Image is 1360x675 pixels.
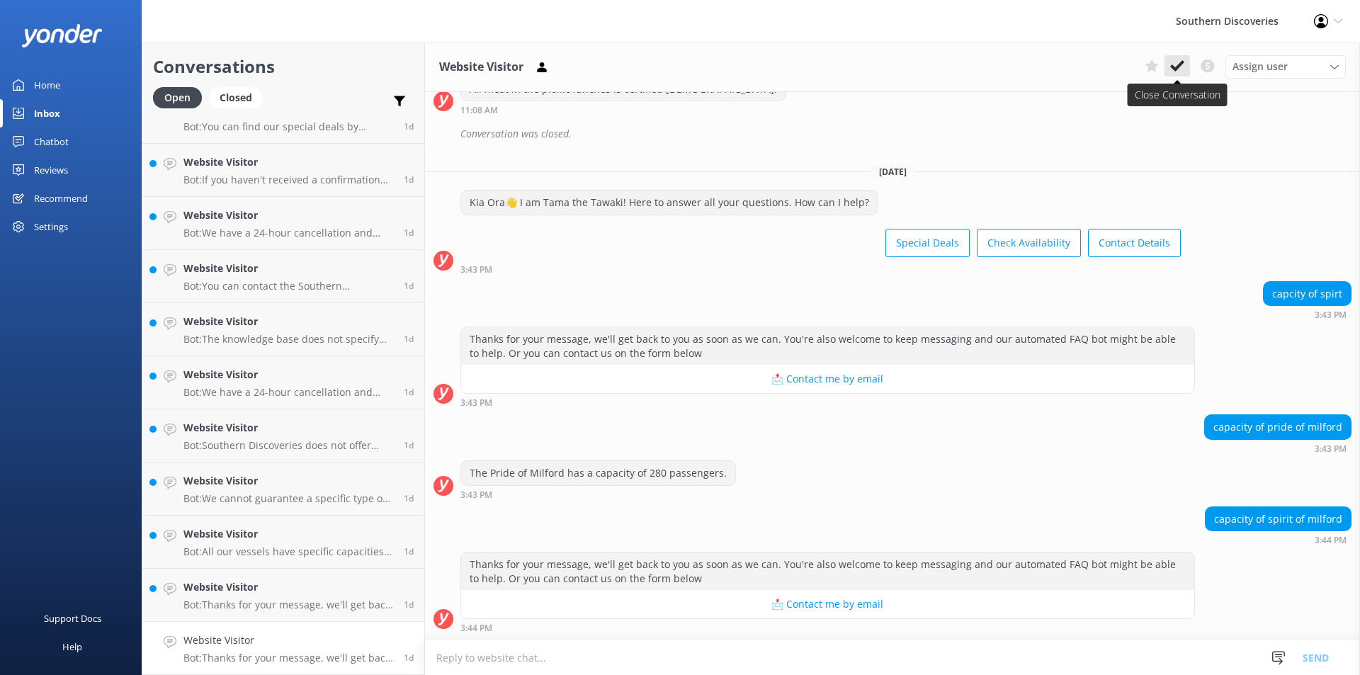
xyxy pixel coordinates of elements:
[871,166,915,178] span: [DATE]
[1205,535,1351,545] div: Oct 09 2025 03:44pm (UTC +13:00) Pacific/Auckland
[62,633,82,661] div: Help
[1204,443,1351,453] div: Oct 09 2025 03:43pm (UTC +13:00) Pacific/Auckland
[404,439,414,451] span: Oct 09 2025 07:48pm (UTC +13:00) Pacific/Auckland
[461,365,1194,393] button: 📩 Contact me by email
[460,397,1195,407] div: Oct 09 2025 03:43pm (UTC +13:00) Pacific/Auckland
[142,250,424,303] a: Website VisitorBot:You can contact the Southern Discoveries team by phone at [PHONE_NUMBER] withi...
[404,652,414,664] span: Oct 09 2025 03:44pm (UTC +13:00) Pacific/Auckland
[183,652,393,664] p: Bot: Thanks for your message, we'll get back to you as soon as we can. You're also welcome to kee...
[183,314,393,329] h4: Website Visitor
[142,91,424,144] a: Website VisitorBot:You can find our special deals by visiting [URL][DOMAIN_NAME].1d
[142,516,424,569] a: Website VisitorBot:All our vessels have specific capacities that we adhere to for safety and comf...
[461,461,735,485] div: The Pride of Milford has a capacity of 280 passengers.
[44,604,101,633] div: Support Docs
[183,633,393,648] h4: Website Visitor
[183,492,393,505] p: Bot: We cannot guarantee a specific type of vessel for any given departure, as this may change ba...
[183,174,393,186] p: Bot: If you haven't received a confirmation email and encountered an error page, please contact o...
[142,144,424,197] a: Website VisitorBot:If you haven't received a confirmation email and encountered an error page, pl...
[404,120,414,132] span: Oct 10 2025 12:16am (UTC +13:00) Pacific/Auckland
[404,386,414,398] span: Oct 09 2025 10:13pm (UTC +13:00) Pacific/Auckland
[404,227,414,239] span: Oct 09 2025 11:55pm (UTC +13:00) Pacific/Auckland
[404,599,414,611] span: Oct 09 2025 04:05pm (UTC +13:00) Pacific/Auckland
[183,473,393,489] h4: Website Visitor
[461,191,878,215] div: Kia Ora👋 I am Tama the Tawaki! Here to answer all your questions. How can I help?
[34,156,68,184] div: Reviews
[142,303,424,356] a: Website VisitorBot:The knowledge base does not specify the time periods during which you can call...
[183,386,393,399] p: Bot: We have a 24-hour cancellation and amendment policy. If you notify us more than 24 hours bef...
[183,261,393,276] h4: Website Visitor
[153,89,209,105] a: Open
[460,623,1195,633] div: Oct 09 2025 03:44pm (UTC +13:00) Pacific/Auckland
[1225,55,1346,78] div: Assign User
[1206,507,1351,531] div: capacity of spirit of milford
[183,439,393,452] p: Bot: Southern Discoveries does not offer customer parking at our [GEOGRAPHIC_DATA] or [GEOGRAPHIC...
[461,327,1194,365] div: Thanks for your message, we'll get back to you as soon as we can. You're also welcome to keep mes...
[34,127,69,156] div: Chatbot
[1315,445,1347,453] strong: 3:43 PM
[183,367,393,382] h4: Website Visitor
[153,53,414,80] h2: Conversations
[1232,59,1288,74] span: Assign user
[209,87,263,108] div: Closed
[461,590,1194,618] button: 📩 Contact me by email
[183,333,393,346] p: Bot: The knowledge base does not specify the time periods during which you can call the number. Y...
[439,58,523,76] h3: Website Visitor
[209,89,270,105] a: Closed
[34,71,60,99] div: Home
[404,492,414,504] span: Oct 09 2025 06:18pm (UTC +13:00) Pacific/Auckland
[142,463,424,516] a: Website VisitorBot:We cannot guarantee a specific type of vessel for any given departure, as this...
[183,526,393,542] h4: Website Visitor
[183,208,393,223] h4: Website Visitor
[183,154,393,170] h4: Website Visitor
[461,552,1194,590] div: Thanks for your message, we'll get back to you as soon as we can. You're also welcome to keep mes...
[142,409,424,463] a: Website VisitorBot:Southern Discoveries does not offer customer parking at our [GEOGRAPHIC_DATA] ...
[183,599,393,611] p: Bot: Thanks for your message, we'll get back to you as soon as we can. You're also welcome to kee...
[460,399,492,407] strong: 3:43 PM
[1263,310,1351,319] div: Oct 09 2025 03:43pm (UTC +13:00) Pacific/Auckland
[1315,311,1347,319] strong: 3:43 PM
[183,420,393,436] h4: Website Visitor
[460,105,786,115] div: Sep 25 2025 11:08am (UTC +13:00) Pacific/Auckland
[404,280,414,292] span: Oct 09 2025 11:37pm (UTC +13:00) Pacific/Auckland
[1205,415,1351,439] div: capacity of pride of milford
[404,174,414,186] span: Oct 09 2025 11:59pm (UTC +13:00) Pacific/Auckland
[460,491,492,499] strong: 3:43 PM
[460,106,498,115] strong: 11:08 AM
[21,24,103,47] img: yonder-white-logo.png
[885,229,970,257] button: Special Deals
[142,569,424,622] a: Website VisitorBot:Thanks for your message, we'll get back to you as soon as we can. You're also ...
[977,229,1081,257] button: Check Availability
[183,280,393,293] p: Bot: You can contact the Southern Discoveries team by phone at [PHONE_NUMBER] within [GEOGRAPHIC_...
[460,266,492,274] strong: 3:43 PM
[460,489,736,499] div: Oct 09 2025 03:43pm (UTC +13:00) Pacific/Auckland
[1315,536,1347,545] strong: 3:44 PM
[34,99,60,127] div: Inbox
[460,624,492,633] strong: 3:44 PM
[142,356,424,409] a: Website VisitorBot:We have a 24-hour cancellation and amendment policy. If you notify us more tha...
[34,212,68,241] div: Settings
[183,120,393,133] p: Bot: You can find our special deals by visiting [URL][DOMAIN_NAME].
[1264,282,1351,306] div: capcity of spirt
[1088,229,1181,257] button: Contact Details
[153,87,202,108] div: Open
[404,333,414,345] span: Oct 09 2025 10:47pm (UTC +13:00) Pacific/Auckland
[460,122,1351,146] div: Conversation was closed.
[433,122,1351,146] div: 2025-09-25T00:35:34.563
[142,622,424,675] a: Website VisitorBot:Thanks for your message, we'll get back to you as soon as we can. You're also ...
[404,545,414,557] span: Oct 09 2025 06:11pm (UTC +13:00) Pacific/Auckland
[460,264,1181,274] div: Oct 09 2025 03:43pm (UTC +13:00) Pacific/Auckland
[183,227,393,239] p: Bot: We have a 24-hour cancellation and amendment policy. If you notify us more than 24 hours bef...
[183,545,393,558] p: Bot: All our vessels have specific capacities that we adhere to for safety and comfort, but we in...
[183,579,393,595] h4: Website Visitor
[34,184,88,212] div: Recommend
[142,197,424,250] a: Website VisitorBot:We have a 24-hour cancellation and amendment policy. If you notify us more tha...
